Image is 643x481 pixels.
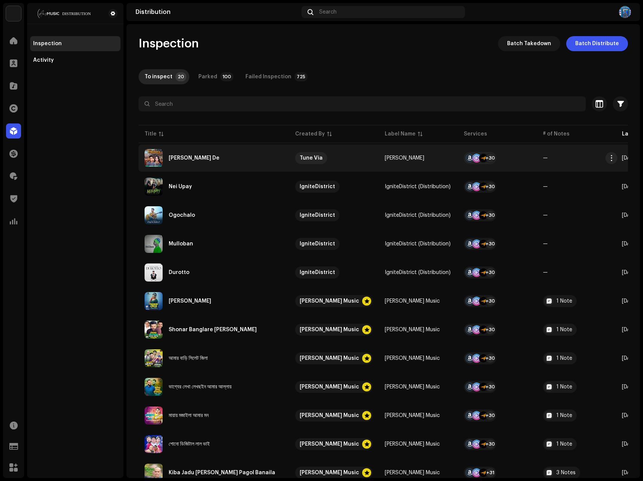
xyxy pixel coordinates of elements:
div: Activity [33,57,54,63]
span: Sep 23, 2025 [622,470,638,475]
div: 3 Notes [556,470,576,475]
re-m-nav-item: Inspection [30,36,120,51]
div: +30 [486,154,495,163]
span: Batch Takedown [507,36,551,51]
div: +30 [486,239,495,248]
span: Syed Dulal Music [295,467,373,479]
div: Durotto [169,270,189,275]
div: Title [145,130,157,138]
div: Inspection [33,41,62,47]
div: IgniteDistrict [300,238,335,250]
button: Batch Takedown [498,36,560,51]
div: 1 Note [556,356,572,361]
span: Oct 8, 2025 [622,270,638,275]
div: আমার বাড়ি সিলেট জিলা [169,356,208,361]
div: +30 [486,382,495,391]
span: Sep 24, 2025 [622,441,638,447]
div: IgniteDistrict (Distribution) [385,184,451,189]
div: Parked [198,69,217,84]
div: [PERSON_NAME] Music [300,467,359,479]
re-a-table-badge: — [543,155,610,161]
div: [PERSON_NAME] Music [300,324,359,336]
span: Syed Dulal Music [295,324,373,336]
div: Distribution [136,9,299,15]
span: Syed Dulal Music [385,413,452,418]
div: IgniteDistrict (Distribution) [385,241,451,247]
div: IgniteDistrict [300,209,335,221]
div: +30 [486,411,495,420]
span: Syed Dulal Music [385,441,452,447]
span: IgniteDistrict (Distribution) [385,241,452,247]
div: ভাগ্যের লেখা লেখছইন আমার আল্লায় [169,384,232,390]
re-m-nav-item: Activity [30,53,120,68]
span: IgniteDistrict [295,266,373,279]
span: Sep 24, 2025 [622,384,638,390]
img: c149420b-c1c0-4e7a-a22a-8074dd2b6856 [145,149,163,167]
re-a-table-badge: — [543,184,610,189]
div: Tune Via [300,152,323,164]
div: 1 Note [556,384,572,390]
img: 7b85897e-2732-4cfa-89d0-d43c91e6b838 [145,406,163,425]
p-badge: 725 [294,72,308,81]
div: শোনো ডিজিটাল লাল ভাই [169,441,210,447]
div: IgniteDistrict [300,266,335,279]
img: bb356b9b-6e90-403f-adc8-c282c7c2e227 [6,6,21,21]
span: Syed Dulal Music [295,438,373,450]
div: [PERSON_NAME] Music [300,381,359,393]
span: Sep 24, 2025 [622,356,638,361]
div: [PERSON_NAME] Music [300,352,359,364]
span: Tune Via [295,152,373,164]
div: [PERSON_NAME] [385,155,424,161]
span: Adnan Tanvri [385,155,452,161]
span: Syed Dulal Music [385,470,452,475]
span: Syed Dulal Music [385,327,452,332]
div: +30 [486,325,495,334]
img: 35f45277-c032-43d6-bd08-c3fbc864e264 [145,435,163,453]
div: [PERSON_NAME] Music [385,327,440,332]
re-a-table-badge: — [543,213,610,218]
div: Label Name [385,130,416,138]
div: [PERSON_NAME] Music [385,298,440,304]
div: [PERSON_NAME] Music [300,409,359,422]
img: 1c143776-e10e-4881-946d-4468be6e34c8 [145,292,163,310]
button: Batch Distribute [566,36,628,51]
div: [PERSON_NAME] Music [385,413,440,418]
re-a-table-badge: — [543,241,610,247]
span: IgniteDistrict (Distribution) [385,270,452,275]
div: +30 [486,297,495,306]
span: IgniteDistrict (Distribution) [385,213,452,218]
div: +30 [486,182,495,191]
div: Mulloban [169,241,193,247]
div: [PERSON_NAME] Music [385,441,440,447]
div: +30 [486,211,495,220]
div: [PERSON_NAME] Music [385,384,440,390]
div: +30 [486,354,495,363]
div: Shamla Meye [169,298,211,304]
span: Syed Dulal Music [295,295,373,307]
div: 1 Note [556,413,572,418]
span: IgniteDistrict (Distribution) [385,184,452,189]
span: Batch Distribute [575,36,619,51]
div: +30 [486,440,495,449]
div: Created By [295,130,325,138]
div: [PERSON_NAME] Music [385,356,440,361]
span: Syed Dulal Music [385,384,452,390]
div: [PERSON_NAME] Music [300,438,359,450]
div: Ogochalo [169,213,195,218]
div: +31 [486,468,495,477]
span: Oct 8, 2025 [622,241,638,247]
span: Sep 24, 2025 [622,413,638,418]
span: Syed Dulal Music [295,352,373,364]
div: +30 [486,268,495,277]
span: Syed Dulal Music [295,381,373,393]
img: 607b0d53-0922-4dd3-9fbf-d47fb0b92d63 [145,321,163,339]
div: Mele Zindagi De [169,155,219,161]
img: 73127e8b-e981-445a-bfae-cbb7e546cba8 [145,206,163,224]
div: [PERSON_NAME] Music [385,470,440,475]
span: IgniteDistrict [295,209,373,221]
img: 35646caf-c055-4828-8363-6ed842122185 [145,349,163,367]
span: Syed Dulal Music [295,409,373,422]
img: 5e4483b3-e6cb-4a99-9ad8-29ce9094b33b [619,6,631,18]
div: Kiba Jadu Montro Bole Pagol Banaila [169,470,275,475]
img: 1c0bef00-5bb1-43c5-88eb-ae8ae651e724 [145,178,163,196]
